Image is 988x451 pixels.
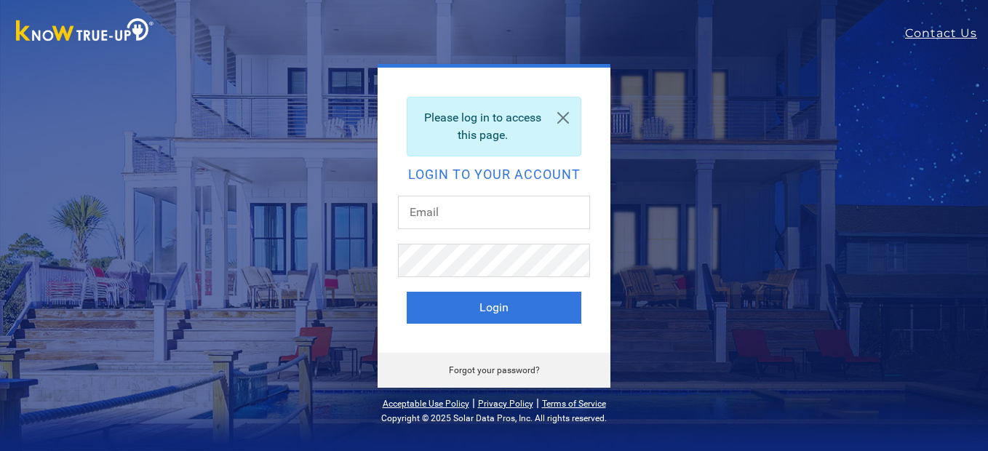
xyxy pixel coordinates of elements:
button: Login [407,292,581,324]
a: Close [546,97,581,138]
a: Terms of Service [542,399,606,409]
span: | [536,396,539,410]
a: Acceptable Use Policy [383,399,469,409]
a: Contact Us [905,25,988,42]
div: Please log in to access this page. [407,97,581,156]
a: Forgot your password? [449,365,540,375]
img: Know True-Up [9,15,162,48]
a: Privacy Policy [478,399,533,409]
h2: Login to your account [407,168,581,181]
input: Email [398,196,590,229]
span: | [472,396,475,410]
